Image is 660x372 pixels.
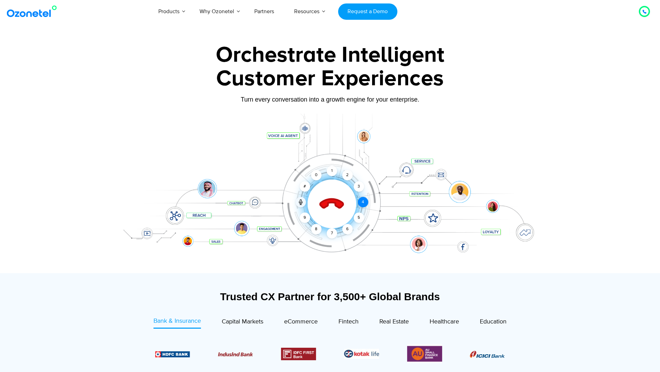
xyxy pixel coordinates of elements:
[155,345,505,363] div: Image Carousel
[284,318,318,326] span: eCommerce
[155,350,190,358] div: 2 / 6
[470,350,505,358] div: 1 / 6
[470,351,505,358] img: Picture8.png
[327,166,337,176] div: 1
[114,62,547,95] div: Customer Experiences
[344,349,379,359] div: 5 / 6
[338,318,359,326] span: Fintech
[344,349,379,359] img: Picture26.jpg
[353,213,364,223] div: 5
[117,291,543,303] div: Trusted CX Partner for 3,500+ Global Brands
[430,317,459,329] a: Healthcare
[153,317,201,329] a: Bank & Insurance
[342,224,353,234] div: 6
[114,44,547,66] div: Orchestrate Intelligent
[114,96,547,103] div: Turn every conversation into a growth engine for your enterprise.
[407,345,442,363] img: Picture13.png
[338,317,359,329] a: Fintech
[153,317,201,325] span: Bank & Insurance
[338,3,397,20] a: Request a Demo
[218,352,253,356] img: Picture10.png
[284,317,318,329] a: eCommerce
[311,224,322,234] div: 8
[281,348,316,360] img: Picture12.png
[222,318,263,326] span: Capital Markets
[480,317,507,329] a: Education
[342,170,353,180] div: 2
[155,351,190,357] img: Picture9.png
[222,317,263,329] a: Capital Markets
[353,181,364,192] div: 3
[480,318,507,326] span: Education
[379,318,409,326] span: Real Estate
[311,170,322,180] div: 0
[379,317,409,329] a: Real Estate
[407,345,442,363] div: 6 / 6
[218,350,253,358] div: 3 / 6
[430,318,459,326] span: Healthcare
[300,181,310,192] div: #
[281,348,316,360] div: 4 / 6
[300,213,310,223] div: 9
[358,197,368,207] div: 4
[327,228,337,239] div: 7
